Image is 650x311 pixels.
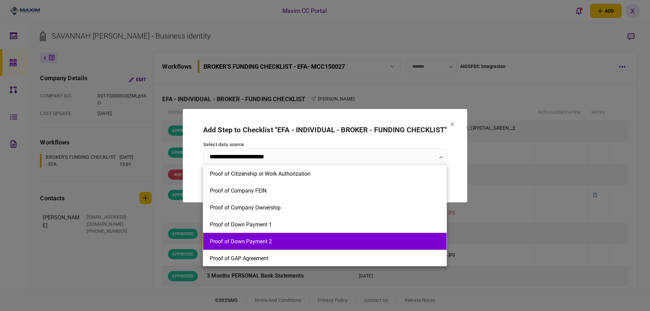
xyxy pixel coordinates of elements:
[210,171,440,177] button: Proof of Citizenship or Work Authorization
[210,187,440,194] button: Proof of Company FEIN
[210,204,440,211] button: Proof of Company Ownership
[210,255,440,262] button: Proof of GAP Agreement
[210,221,440,228] button: Proof of Down Payment 1
[210,238,440,245] button: Proof of Down Payment 2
